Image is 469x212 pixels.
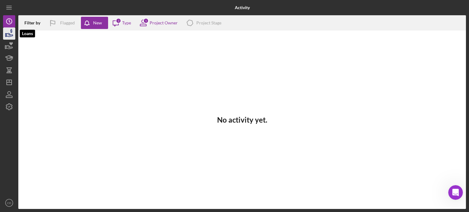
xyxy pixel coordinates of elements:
div: 3 [116,18,121,23]
h3: No activity yet. [217,116,267,124]
div: New [93,17,102,29]
text: CD [7,201,11,205]
div: Project Owner [150,20,178,25]
button: New [81,17,108,29]
button: Flagged [45,17,81,29]
div: Flagged [60,17,75,29]
div: Type [122,20,131,25]
div: 1 [143,18,149,23]
iframe: Intercom live chat [448,185,463,200]
div: Project Stage [196,20,221,25]
div: Filter by [24,20,45,25]
b: Activity [235,5,250,10]
button: CD [3,197,15,209]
